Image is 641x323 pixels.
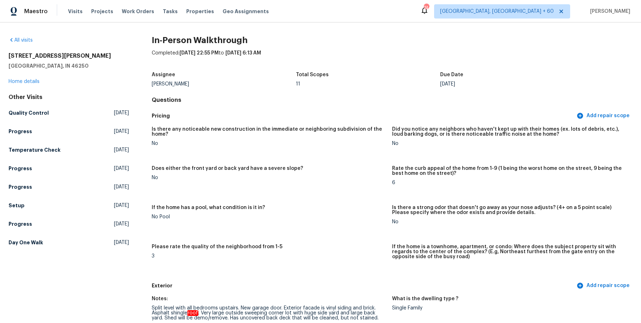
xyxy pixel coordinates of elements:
[152,306,386,321] div: Split level with all bedrooms upstairs. New garage door. Exterior facade is vinyl siding and bric...
[9,52,129,59] h2: [STREET_ADDRESS][PERSON_NAME]
[578,111,630,120] span: Add repair scope
[440,72,463,77] h5: Due Date
[587,8,630,15] span: [PERSON_NAME]
[122,8,154,15] span: Work Orders
[392,205,627,215] h5: Is there a strong odor that doesn't go away as your nose adjusts? (4+ on a 5 point scale) Please ...
[152,205,265,210] h5: If the home has a pool, what condition is it in?
[424,4,429,11] div: 744
[114,239,129,246] span: [DATE]
[114,183,129,191] span: [DATE]
[392,296,458,301] h5: What is the dwelling type ?
[9,218,129,230] a: Progress[DATE]
[152,175,386,180] div: No
[575,109,632,123] button: Add repair scope
[9,181,129,193] a: Progress[DATE]
[392,166,627,176] h5: Rate the curb appeal of the home from 1-9 (1 being the worst home on the street, 9 being the best...
[179,51,219,56] span: [DATE] 22:55 PM
[9,94,129,101] div: Other Visits
[9,165,32,172] h5: Progress
[152,214,386,219] div: No Pool
[152,72,175,77] h5: Assignee
[152,244,282,249] h5: Please rate the quality of the neighborhood from 1-5
[186,8,214,15] span: Properties
[152,50,632,68] div: Completed: to
[9,144,129,156] a: Temperature Check[DATE]
[9,38,33,43] a: All visits
[9,236,129,249] a: Day One Walk[DATE]
[114,202,129,209] span: [DATE]
[440,8,554,15] span: [GEOGRAPHIC_DATA], [GEOGRAPHIC_DATA] + 60
[9,79,40,84] a: Home details
[9,146,61,153] h5: Temperature Check
[9,128,32,135] h5: Progress
[392,306,627,311] div: Single Family
[152,37,632,44] h2: In-Person Walkthrough
[296,82,440,87] div: 11
[9,202,25,209] h5: Setup
[225,51,261,56] span: [DATE] 6:13 AM
[152,254,386,259] div: 3
[9,106,129,119] a: Quality Control[DATE]
[9,239,43,246] h5: Day One Walk
[152,127,386,137] h5: Is there any noticeable new construction in the immediate or neighboring subdivision of the home?
[392,244,627,259] h5: If the home is a townhome, apartment, or condo: Where does the subject property sit with regards ...
[578,281,630,290] span: Add repair scope
[9,220,32,228] h5: Progress
[392,141,627,146] div: No
[9,162,129,175] a: Progress[DATE]
[114,165,129,172] span: [DATE]
[187,310,198,316] em: roof
[152,141,386,146] div: No
[152,166,303,171] h5: Does either the front yard or back yard have a severe slope?
[9,199,129,212] a: Setup[DATE]
[440,82,584,87] div: [DATE]
[114,109,129,116] span: [DATE]
[9,109,49,116] h5: Quality Control
[575,279,632,292] button: Add repair scope
[91,8,113,15] span: Projects
[392,180,627,185] div: 6
[152,112,575,120] h5: Pricing
[9,62,129,69] h5: [GEOGRAPHIC_DATA], IN 46250
[163,9,178,14] span: Tasks
[392,127,627,137] h5: Did you notice any neighbors who haven't kept up with their homes (ex. lots of debris, etc.), lou...
[68,8,83,15] span: Visits
[114,220,129,228] span: [DATE]
[114,128,129,135] span: [DATE]
[24,8,48,15] span: Maestro
[114,146,129,153] span: [DATE]
[152,282,575,290] h5: Exterior
[9,125,129,138] a: Progress[DATE]
[9,183,32,191] h5: Progress
[296,72,329,77] h5: Total Scopes
[392,219,627,224] div: No
[152,296,168,301] h5: Notes:
[152,97,632,104] h4: Questions
[152,82,296,87] div: [PERSON_NAME]
[223,8,269,15] span: Geo Assignments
